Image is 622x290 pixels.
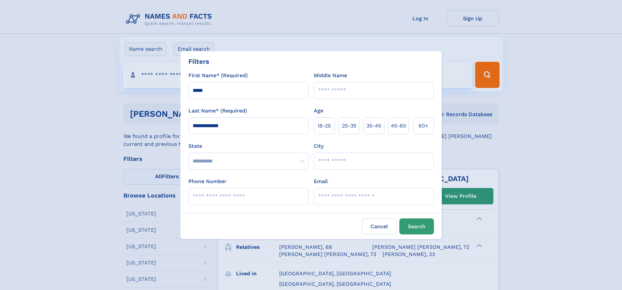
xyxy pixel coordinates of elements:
button: Search [399,218,434,234]
label: Email [314,178,328,185]
label: First Name* (Required) [188,72,248,79]
span: 60+ [419,122,428,130]
span: 25‑35 [342,122,356,130]
label: City [314,142,324,150]
span: 18‑25 [317,122,331,130]
div: Filters [188,57,209,66]
span: 45‑60 [391,122,406,130]
label: Middle Name [314,72,347,79]
label: State [188,142,309,150]
label: Last Name* (Required) [188,107,247,115]
span: 35‑45 [366,122,381,130]
label: Cancel [362,218,397,234]
label: Phone Number [188,178,227,185]
label: Age [314,107,323,115]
